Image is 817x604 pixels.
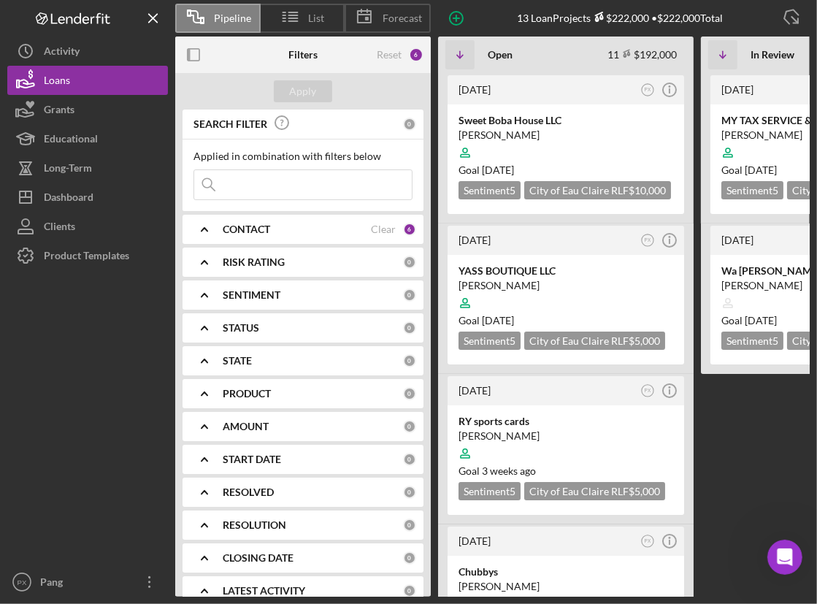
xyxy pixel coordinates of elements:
[638,381,658,401] button: PX
[721,314,777,326] span: Goal
[403,288,416,302] div: 0
[309,12,325,24] span: List
[459,332,521,350] div: Sentiment 5
[751,49,794,61] b: In Review
[459,414,673,429] div: RY sports cards
[7,66,168,95] button: Loans
[223,454,281,465] b: START DATE
[403,321,416,335] div: 0
[645,538,651,543] text: PX
[524,181,671,199] div: City of Eau Claire RLF $10,000
[7,212,168,241] button: Clients
[459,535,491,547] time: 2025-07-30 17:23
[403,486,416,499] div: 0
[591,12,650,24] div: $222,000
[44,37,80,69] div: Activity
[223,223,270,235] b: CONTACT
[223,519,286,531] b: RESOLUTION
[7,153,168,183] button: Long-Term
[44,95,74,128] div: Grants
[459,384,491,397] time: 2025-08-12 19:02
[459,164,514,176] span: Goal
[223,486,274,498] b: RESOLVED
[745,164,777,176] time: 08/21/2025
[403,387,416,400] div: 0
[459,278,673,293] div: [PERSON_NAME]
[44,66,70,99] div: Loans
[377,49,402,61] div: Reset
[44,124,98,157] div: Educational
[459,565,673,579] div: Chubbys
[459,181,521,199] div: Sentiment 5
[403,519,416,532] div: 0
[721,234,753,246] time: 2025-07-30 15:42
[371,223,396,235] div: Clear
[482,164,514,176] time: 09/06/2025
[44,241,129,274] div: Product Templates
[721,332,783,350] div: Sentiment 5
[459,83,491,96] time: 2025-08-25 19:59
[44,183,93,215] div: Dashboard
[288,49,318,61] b: Filters
[18,578,27,586] text: PX
[745,314,777,326] time: 08/29/2025
[290,80,317,102] div: Apply
[638,231,658,251] button: PX
[459,234,491,246] time: 2025-08-12 23:45
[445,223,686,367] a: [DATE]PXYASS BOUTIQUE LLC[PERSON_NAME]Goal [DATE]Sentiment5City of Eau Claire RLF$5,000
[7,567,168,597] button: PXPang [PERSON_NAME]
[638,532,658,551] button: PX
[7,241,168,270] button: Product Templates
[459,465,536,477] span: Goal
[223,388,271,400] b: PRODUCT
[7,95,168,124] button: Grants
[459,314,514,326] span: Goal
[524,332,665,350] div: City of Eau Claire RLF $5,000
[403,584,416,597] div: 0
[403,453,416,466] div: 0
[482,465,536,477] time: 08/09/2025
[223,552,294,564] b: CLOSING DATE
[274,80,332,102] button: Apply
[193,118,267,130] b: SEARCH FILTER
[524,482,665,500] div: City of Eau Claire RLF $5,000
[7,124,168,153] button: Educational
[214,12,251,24] span: Pipeline
[645,237,651,242] text: PX
[721,83,753,96] time: 2025-08-11 18:49
[403,354,416,367] div: 0
[721,164,777,176] span: Goal
[223,289,280,301] b: SENTIMENT
[459,113,673,128] div: Sweet Boba House LLC
[645,388,651,393] text: PX
[607,48,677,61] div: 11 $192,000
[518,12,724,24] div: 13 Loan Projects • $222,000 Total
[482,314,514,326] time: 08/21/2025
[7,37,168,66] button: Activity
[403,551,416,565] div: 0
[44,153,92,186] div: Long-Term
[403,256,416,269] div: 0
[193,150,413,162] div: Applied in combination with filters below
[459,579,673,594] div: [PERSON_NAME]
[459,128,673,142] div: [PERSON_NAME]
[223,322,259,334] b: STATUS
[767,540,802,575] iframe: Intercom live chat
[459,429,673,443] div: [PERSON_NAME]
[638,80,658,100] button: PX
[7,183,168,212] button: Dashboard
[445,374,686,517] a: [DATE]PXRY sports cards[PERSON_NAME]Goal 3 weeks agoSentiment5City of Eau Claire RLF$5,000
[223,355,252,367] b: STATE
[409,47,423,62] div: 6
[445,73,686,216] a: [DATE]PXSweet Boba House LLC[PERSON_NAME]Goal [DATE]Sentiment5City of Eau Claire RLF$10,000
[488,49,513,61] b: Open
[721,181,783,199] div: Sentiment 5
